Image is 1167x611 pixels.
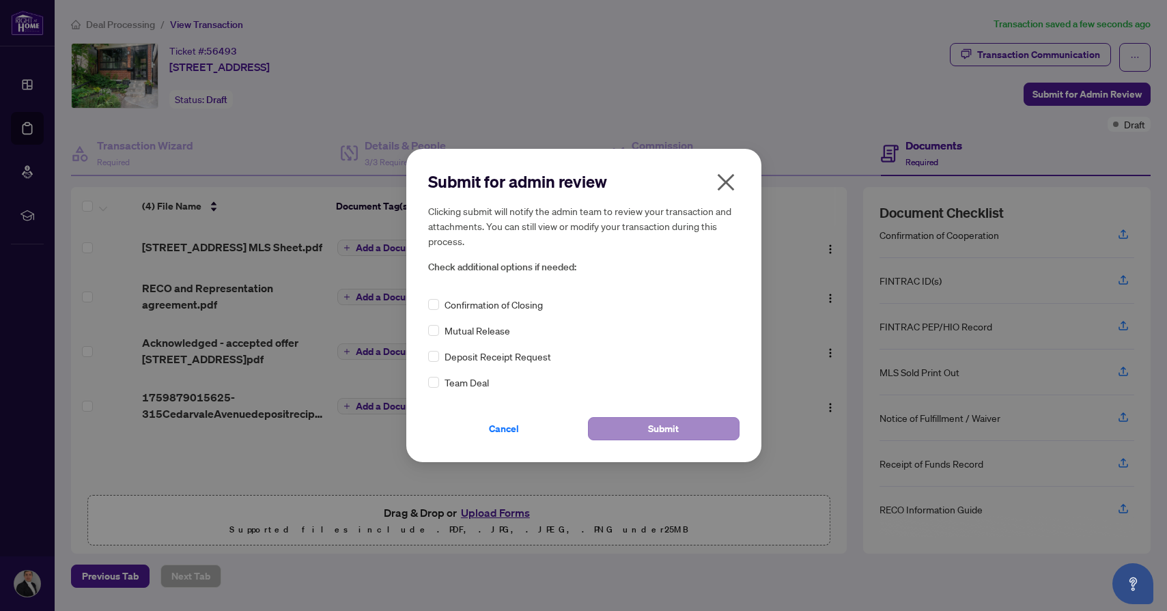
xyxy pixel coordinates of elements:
button: Cancel [428,417,580,440]
span: Cancel [489,418,519,440]
button: Open asap [1112,563,1153,604]
span: Mutual Release [445,323,510,338]
span: Confirmation of Closing [445,297,543,312]
span: Check additional options if needed: [428,259,740,275]
span: Team Deal [445,375,489,390]
span: Deposit Receipt Request [445,349,551,364]
h5: Clicking submit will notify the admin team to review your transaction and attachments. You can st... [428,203,740,248]
button: Submit [588,417,740,440]
span: close [715,171,737,193]
h2: Submit for admin review [428,171,740,193]
span: Submit [648,418,679,440]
